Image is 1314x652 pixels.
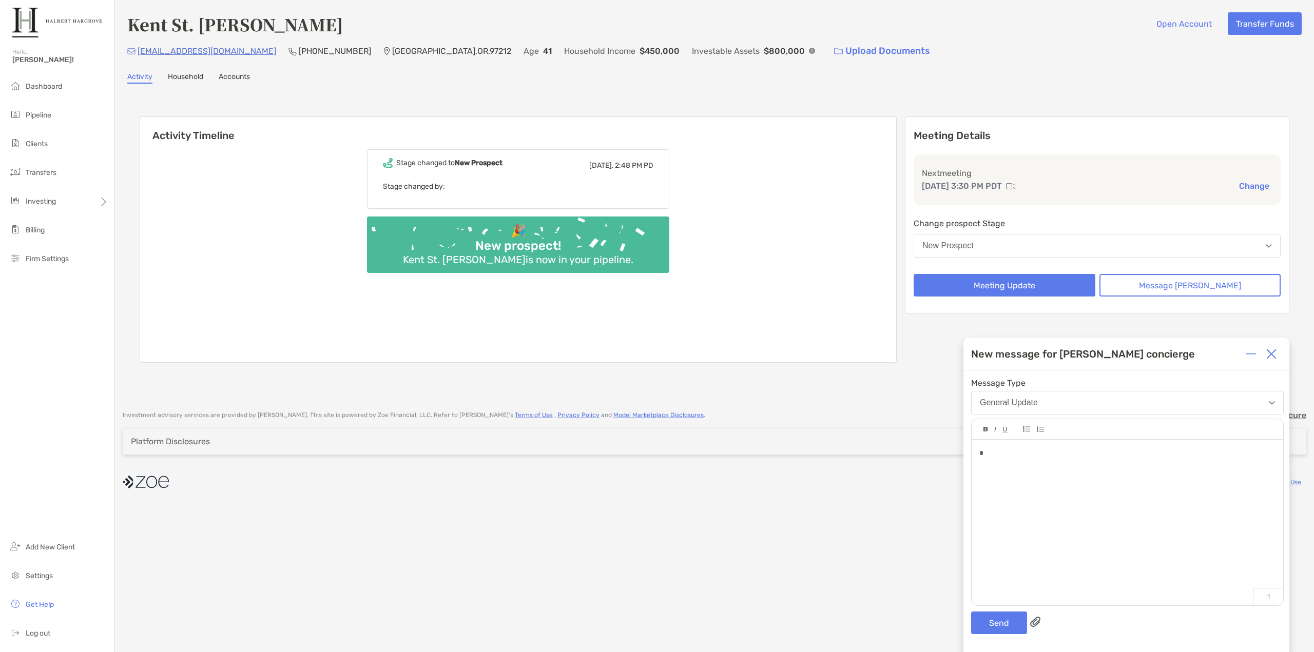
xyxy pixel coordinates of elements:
[922,180,1002,192] p: [DATE] 3:30 PM PDT
[9,598,22,610] img: get-help icon
[26,571,53,580] span: Settings
[1269,401,1275,405] img: Open dropdown arrow
[589,161,613,170] span: [DATE],
[1266,349,1277,359] img: Close
[834,48,843,55] img: button icon
[367,216,669,264] img: Confetti
[1253,588,1283,605] p: 1
[914,234,1281,258] button: New Prospect
[515,411,553,419] a: Terms of Use
[9,166,22,178] img: transfers icon
[26,600,54,609] span: Get Help
[613,411,704,419] a: Model Marketplace Disclosures
[26,111,51,120] span: Pipeline
[1002,427,1008,432] img: Editor control icon
[26,629,50,638] span: Log out
[980,398,1038,407] div: General Update
[971,378,1284,388] span: Message Type
[127,72,152,84] a: Activity
[383,47,390,55] img: Location Icon
[131,437,210,446] div: Platform Disclosures
[9,194,22,207] img: investing icon
[168,72,203,84] a: Household
[914,274,1095,297] button: Meeting Update
[1228,12,1302,35] button: Transfer Funds
[140,117,896,142] h6: Activity Timeline
[914,129,1281,142] p: Meeting Details
[127,12,343,36] h4: Kent St. [PERSON_NAME]
[922,167,1272,180] p: Next meeting
[827,40,937,62] a: Upload Documents
[1148,12,1220,35] button: Open Account
[1030,617,1040,627] img: paperclip attachments
[640,45,680,57] p: $450,000
[809,48,815,54] img: Info Icon
[1036,426,1044,432] img: Editor control icon
[9,108,22,121] img: pipeline icon
[1023,426,1030,432] img: Editor control icon
[9,569,22,581] img: settings icon
[26,226,45,234] span: Billing
[471,239,565,253] div: New prospect!
[971,611,1027,634] button: Send
[922,241,974,250] div: New Prospect
[557,411,600,419] a: Privacy Policy
[399,253,637,266] div: Kent St. [PERSON_NAME] is now in your pipeline.
[138,45,276,57] p: [EMAIL_ADDRESS][DOMAIN_NAME]
[127,48,136,54] img: Email Icon
[383,180,653,193] p: Stage changed by:
[764,45,805,57] p: $800,000
[383,158,393,168] img: Event icon
[692,45,760,57] p: Investable Assets
[1266,244,1272,248] img: Open dropdown arrow
[994,427,996,432] img: Editor control icon
[9,252,22,264] img: firm-settings icon
[971,391,1284,414] button: General Update
[1236,181,1272,191] button: Change
[615,161,653,170] span: 2:48 PM PD
[299,45,371,57] p: [PHONE_NUMBER]
[219,72,250,84] a: Accounts
[392,45,511,57] p: [GEOGRAPHIC_DATA] , OR , 97212
[564,45,635,57] p: Household Income
[123,411,705,419] p: Investment advisory services are provided by [PERSON_NAME] . This site is powered by Zoe Financia...
[396,159,503,167] div: Stage changed to
[455,159,503,167] b: New Prospect
[524,45,539,57] p: Age
[507,224,530,239] div: 🎉
[1006,182,1015,190] img: communication type
[288,47,297,55] img: Phone Icon
[26,254,69,263] span: Firm Settings
[983,427,988,432] img: Editor control icon
[26,140,48,148] span: Clients
[26,197,56,206] span: Investing
[26,82,62,91] span: Dashboard
[12,55,108,64] span: [PERSON_NAME]!
[543,45,552,57] p: 41
[9,80,22,92] img: dashboard icon
[123,470,169,493] img: company logo
[12,4,102,41] img: Zoe Logo
[26,543,75,551] span: Add New Client
[9,223,22,235] img: billing icon
[914,217,1281,230] p: Change prospect Stage
[971,348,1195,360] div: New message for [PERSON_NAME] concierge
[1246,349,1256,359] img: Expand or collapse
[1099,274,1281,297] button: Message [PERSON_NAME]
[9,137,22,149] img: clients icon
[26,168,56,177] span: Transfers
[9,626,22,639] img: logout icon
[9,540,22,552] img: add_new_client icon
